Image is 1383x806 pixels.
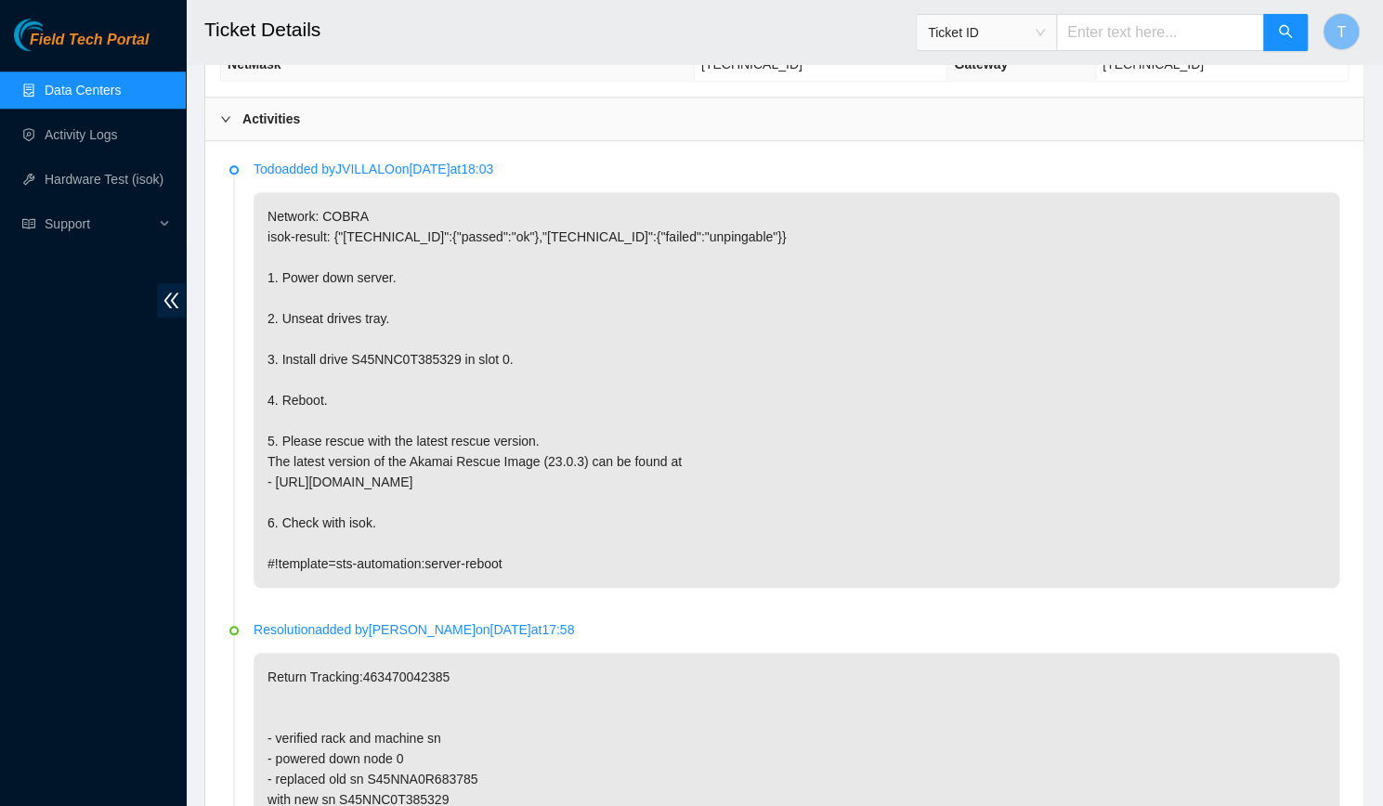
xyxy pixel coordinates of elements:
span: read [22,217,35,230]
p: Network: COBRA isok-result: {"[TECHNICAL_ID]":{"passed":"ok"},"[TECHNICAL_ID]":{"failed":"unpinga... [254,192,1339,588]
button: T [1323,13,1360,50]
span: NetMask [228,57,281,71]
a: Akamai TechnologiesField Tech Portal [14,33,149,58]
b: Activities [242,109,300,129]
a: Data Centers [45,83,121,97]
p: Resolution added by [PERSON_NAME] on [DATE] at 17:58 [254,619,1339,640]
span: Field Tech Portal [30,32,149,49]
span: [TECHNICAL_ID] [701,57,802,71]
span: T [1337,20,1346,44]
span: Ticket ID [928,19,1045,46]
input: Enter text here... [1056,14,1264,51]
a: Hardware Test (isok) [45,172,163,187]
img: Akamai Technologies [14,19,94,51]
span: Support [45,205,154,242]
div: Activities [205,97,1363,140]
button: search [1263,14,1308,51]
span: double-left [157,283,186,318]
p: Todo added by JVILLALO on [DATE] at 18:03 [254,159,1339,179]
span: search [1278,24,1293,42]
span: [TECHNICAL_ID] [1102,57,1204,71]
span: Gateway [954,57,1008,71]
a: Activity Logs [45,127,118,142]
span: right [220,113,231,124]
